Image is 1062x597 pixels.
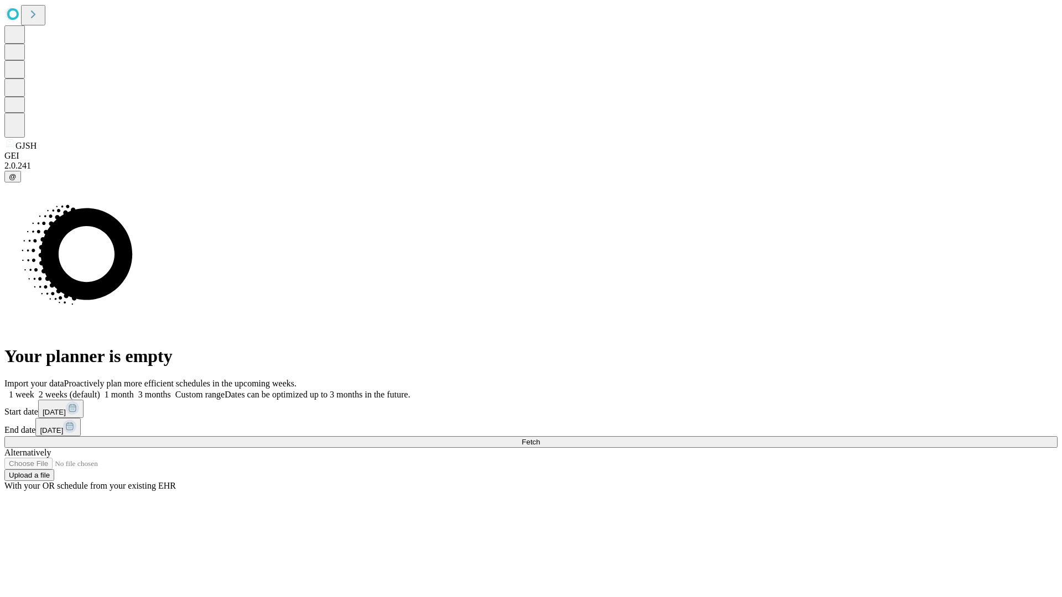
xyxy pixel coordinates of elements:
span: Fetch [522,438,540,446]
span: 3 months [138,390,171,399]
span: Dates can be optimized up to 3 months in the future. [225,390,410,399]
button: [DATE] [35,418,81,436]
button: [DATE] [38,400,84,418]
span: Custom range [175,390,225,399]
span: With your OR schedule from your existing EHR [4,481,176,490]
span: Alternatively [4,448,51,457]
span: 1 month [105,390,134,399]
button: @ [4,171,21,182]
span: @ [9,172,17,181]
div: End date [4,418,1058,436]
span: 1 week [9,390,34,399]
span: GJSH [15,141,37,150]
div: GEI [4,151,1058,161]
span: [DATE] [43,408,66,416]
button: Fetch [4,436,1058,448]
span: Proactively plan more efficient schedules in the upcoming weeks. [64,379,296,388]
span: 2 weeks (default) [39,390,100,399]
div: Start date [4,400,1058,418]
span: [DATE] [40,426,63,434]
h1: Your planner is empty [4,346,1058,366]
span: Import your data [4,379,64,388]
button: Upload a file [4,469,54,481]
div: 2.0.241 [4,161,1058,171]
